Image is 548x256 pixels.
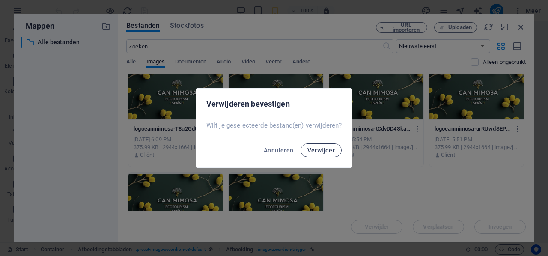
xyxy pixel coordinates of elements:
[206,121,342,130] p: Wilt je geselecteerde bestand(en) verwijderen?
[301,143,342,157] button: Verwijder
[307,147,335,154] span: Verwijder
[260,143,297,157] button: Annuleren
[264,147,294,154] span: Annuleren
[206,99,342,109] h2: Verwijderen bevestigen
